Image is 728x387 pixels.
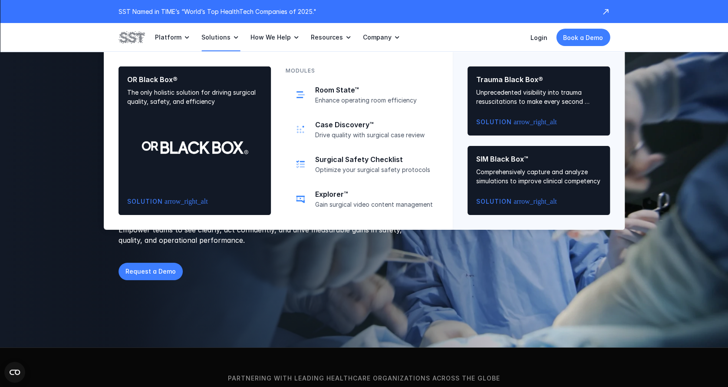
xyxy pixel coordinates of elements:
[119,225,413,245] p: Empower teams to see clearly, act confidently, and drive measurable gains in safety, quality, and...
[315,120,433,129] p: Case Discovery™
[294,89,306,101] img: schedule icon
[127,88,262,106] p: The only holistic solution for driving surgical quality, safety, and efficiency
[155,33,181,41] p: Platform
[125,267,176,276] p: Request a Demo
[119,263,183,280] a: Request a Demo
[165,198,171,205] span: arrow_right_alt
[311,33,343,41] p: Resources
[476,167,601,185] p: Comprehensively capture and analyze simulations to improve clinical competency
[315,190,433,199] p: Explorer™
[119,7,593,16] p: SST Named in TIME’s “World’s Top HealthTech Companies of 2025."
[563,33,603,42] p: Book a Demo
[514,119,520,126] span: arrow_right_alt
[201,33,231,41] p: Solutions
[315,131,433,139] p: Drive quality with surgical case review
[315,155,433,164] p: Surgical Safety Checklist
[476,75,601,84] p: Trauma Black Box®
[119,66,271,215] a: OR Black Box®The only holistic solution for driving surgical quality, safety, and efficiencySolut...
[530,34,547,41] a: Login
[315,96,433,104] p: Enhance operating room efficiency
[476,88,601,106] p: Unprecedented visibility into trauma resuscitations to make every second count
[286,184,438,214] a: video iconExplorer™Gain surgical video content management
[556,29,610,46] a: Book a Demo
[127,197,163,206] p: Solution
[476,117,512,127] p: Solution
[468,66,610,136] a: Trauma Black Box®Unprecedented visibility into trauma resuscitations to make every second countSo...
[294,193,306,205] img: video icon
[363,33,392,41] p: Company
[15,374,713,383] p: Partnering with leading healthcare organizations across the globe
[250,33,291,41] p: How We Help
[286,66,315,75] p: MODULES
[286,149,438,179] a: checklist iconSurgical Safety ChecklistOptimize your surgical safety protocols
[294,158,306,170] img: checklist icon
[4,362,25,383] button: Open CMP widget
[286,80,438,109] a: schedule iconRoom State™Enhance operating room efficiency
[286,115,438,144] a: collection of dots iconCase Discovery™Drive quality with surgical case review
[315,86,433,95] p: Room State™
[294,123,306,136] img: collection of dots icon
[315,201,433,208] p: Gain surgical video content management
[468,146,610,215] a: SIM Black Box™Comprehensively capture and analyze simulations to improve clinical competencySolut...
[127,75,262,84] p: OR Black Box®
[119,30,145,45] img: SST logo
[514,198,520,205] span: arrow_right_alt
[315,166,433,174] p: Optimize your surgical safety protocols
[476,197,512,206] p: Solution
[155,23,191,52] a: Platform
[476,155,601,164] p: SIM Black Box™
